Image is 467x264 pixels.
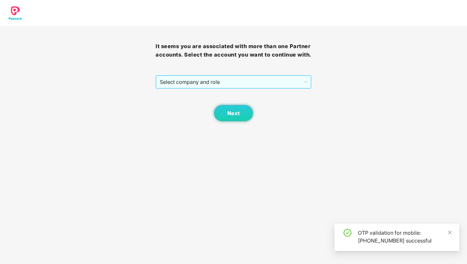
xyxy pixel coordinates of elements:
h3: It seems you are associated with more than one Partner accounts. Select the account you want to c... [156,42,311,59]
button: Next [214,105,253,121]
div: OTP validation for mobile: [PHONE_NUMBER] successful [358,229,451,244]
span: close [448,230,452,235]
span: check-circle [344,229,351,237]
span: Select company and role [160,76,307,88]
span: Next [227,110,240,116]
